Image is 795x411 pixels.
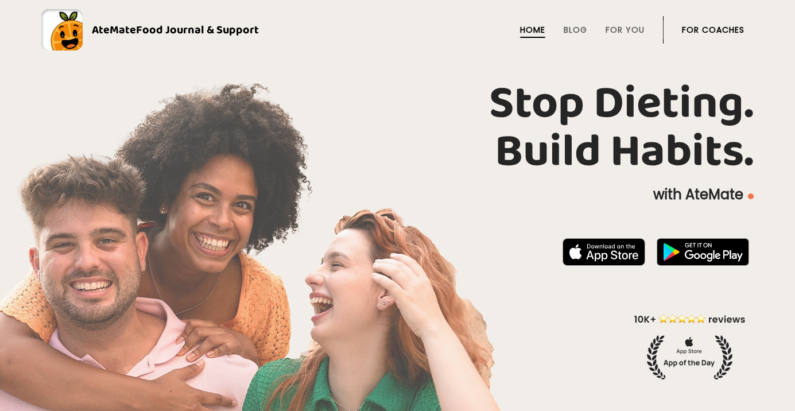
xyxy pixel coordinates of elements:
[606,25,645,34] a: For You
[41,185,754,204] p: with AteMate
[83,21,259,39] div: AteMate
[41,9,754,51] a: AteMateFood Journal & Support
[626,312,754,379] img: home-hero-appoftheday.png
[520,25,545,34] a: Home
[563,238,645,266] img: badge-download-apple.svg
[564,25,587,34] a: Blog
[41,80,754,176] h1: Stop Dieting. Build Habits.
[136,21,259,39] span: Food Journal & Support
[682,25,744,34] a: For Coaches
[657,238,749,266] img: badge-download-google.png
